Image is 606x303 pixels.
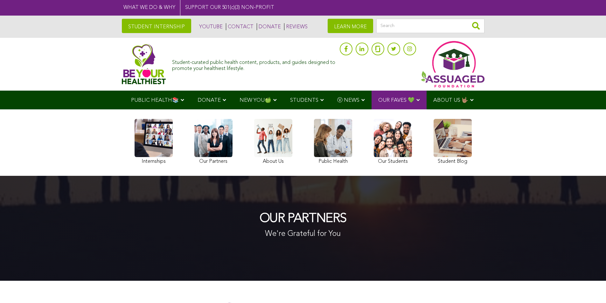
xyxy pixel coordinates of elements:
span: DONATE [198,98,221,103]
a: STUDENT INTERNSHIP [122,19,191,33]
span: PUBLIC HEALTH📚 [131,98,179,103]
div: Student-curated public health content, products, and guides designed to promote your healthiest l... [172,57,336,72]
h1: OUR PARTNERS [260,212,346,226]
span: Ⓥ NEWS [337,98,359,103]
p: We're Grateful for You [260,229,346,240]
a: YOUTUBE [198,23,223,30]
a: LEARN MORE [328,19,373,33]
span: OUR FAVES 💚 [378,98,414,103]
a: CONTACT [226,23,254,30]
input: Search [376,19,484,33]
a: REVIEWS [284,23,308,30]
a: DONATE [257,23,281,30]
span: ABOUT US 🤟🏽 [433,98,468,103]
div: Navigation Menu [122,91,484,109]
img: Assuaged [122,44,166,84]
span: NEW YOU🍏 [240,98,271,103]
img: Assuaged App [421,41,484,87]
span: STUDENTS [290,98,318,103]
iframe: Chat Widget [574,272,606,303]
img: glassdoor [375,46,380,52]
